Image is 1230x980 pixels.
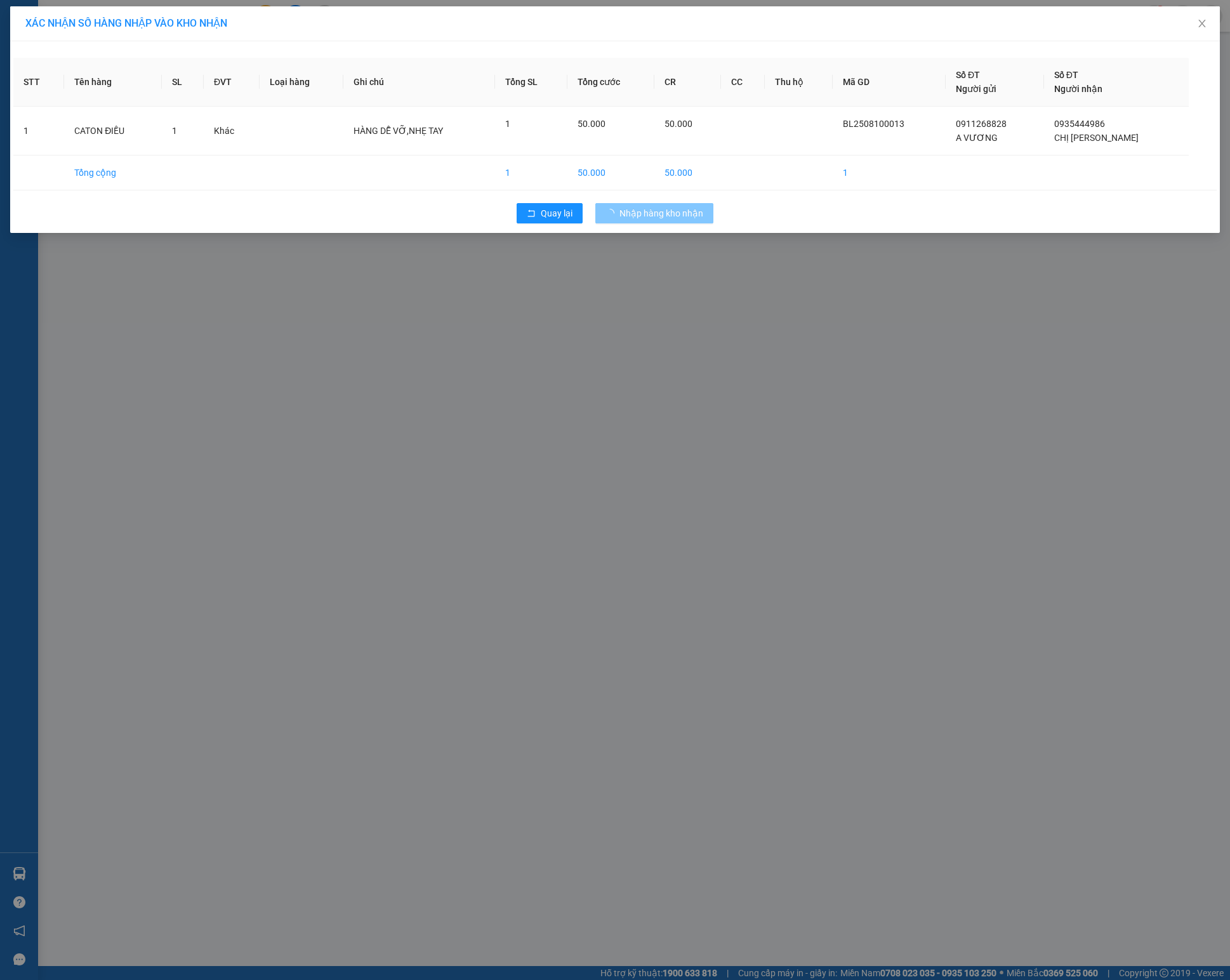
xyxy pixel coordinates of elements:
[64,58,162,107] th: Tên hàng
[1054,84,1102,94] span: Người nhận
[99,41,185,56] div: Tài Xế LÃM
[11,12,30,25] span: Gửi:
[11,11,90,41] div: VP Thủ Dầu Một
[578,119,605,129] span: 50.000
[25,17,227,29] span: XÁC NHẬN SỐ HÀNG NHẬP VÀO KHO NHẬN
[13,58,64,107] th: STT
[619,206,703,220] span: Nhập hàng kho nhận
[595,203,713,223] button: Nhập hàng kho nhận
[541,206,572,220] span: Quay lại
[665,119,692,129] span: 50.000
[11,41,90,56] div: Tài Xế LÃM
[97,85,115,98] span: CC :
[64,156,162,190] td: Tổng cộng
[162,58,204,107] th: SL
[833,156,946,190] td: 1
[99,11,185,41] div: VP Đắk Nhau
[354,126,443,136] span: HÀNG DỄ VỠ,NHẸ TAY
[97,82,187,100] div: 50.000
[1184,6,1220,42] button: Close
[495,156,568,190] td: 1
[765,58,832,107] th: Thu hộ
[260,58,343,107] th: Loại hàng
[1197,18,1207,29] span: close
[1054,70,1078,80] span: Số ĐT
[64,107,162,156] td: CATON ĐIỀU
[956,133,998,143] span: A VƯƠNG
[956,119,1007,129] span: 0911268828
[505,119,510,129] span: 1
[495,58,568,107] th: Tổng SL
[204,58,260,107] th: ĐVT
[654,58,721,107] th: CR
[172,126,177,136] span: 1
[527,209,536,219] span: rollback
[343,58,495,107] th: Ghi chú
[605,209,619,218] span: loading
[204,107,260,156] td: Khác
[956,84,996,94] span: Người gửi
[843,119,904,129] span: BL2508100013
[1054,119,1105,129] span: 0935444986
[721,58,765,107] th: CC
[13,107,64,156] td: 1
[517,203,583,223] button: rollbackQuay lại
[654,156,721,190] td: 50.000
[567,156,654,190] td: 50.000
[567,58,654,107] th: Tổng cước
[956,70,980,80] span: Số ĐT
[99,12,129,25] span: Nhận:
[833,58,946,107] th: Mã GD
[1054,133,1139,143] span: CHỊ [PERSON_NAME]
